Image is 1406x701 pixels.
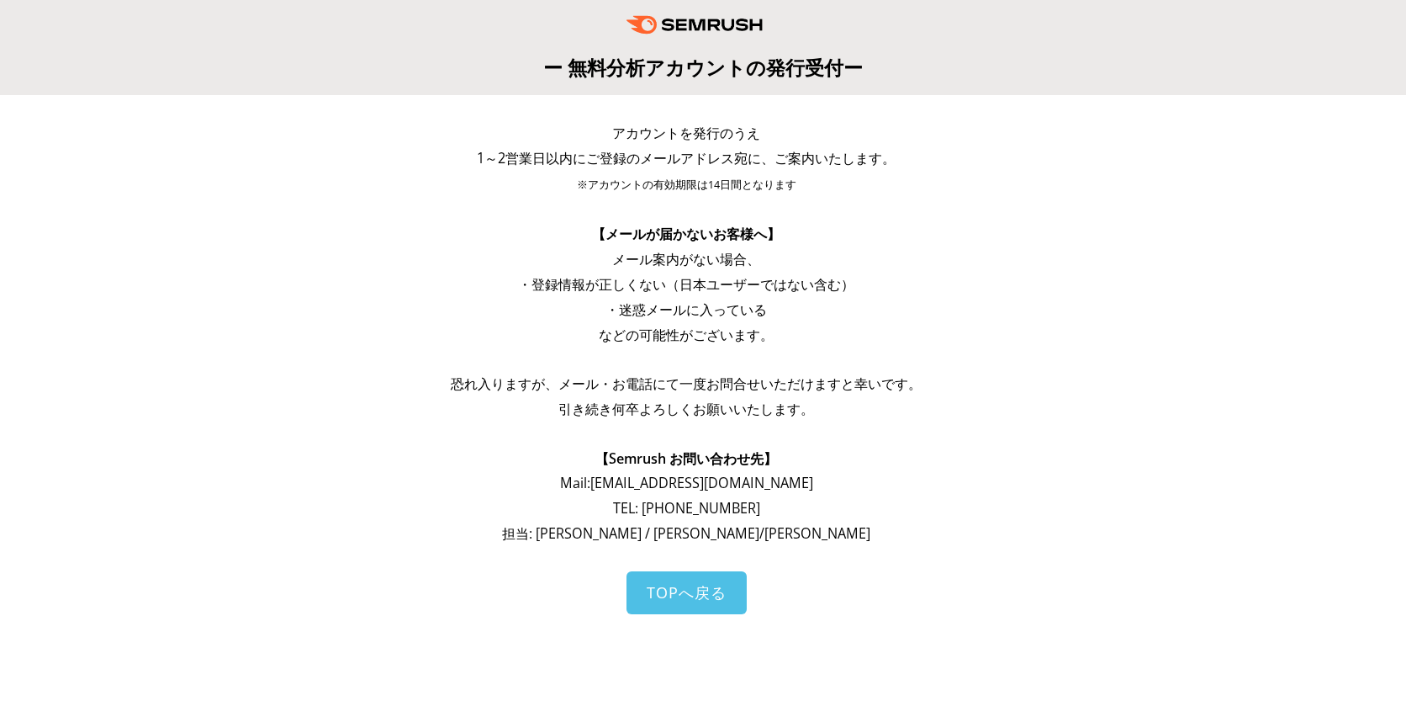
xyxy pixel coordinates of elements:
span: TEL: [PHONE_NUMBER] [613,499,760,518]
span: TOPへ戻る [647,582,727,603]
span: 【Semrush お問い合わせ先】 [595,449,777,468]
span: アカウントを発行のうえ [612,124,760,142]
span: ー 無料分析アカウントの発行受付ー [543,54,863,81]
span: 担当: [PERSON_NAME] / [PERSON_NAME]/[PERSON_NAME] [502,524,870,543]
span: ・迷惑メールに入っている [605,300,767,319]
span: 1～2営業日以内にご登録のメールアドレス宛に、ご案内いたします。 [477,149,896,167]
span: メール案内がない場合、 [612,250,760,268]
span: Mail: [EMAIL_ADDRESS][DOMAIN_NAME] [560,474,813,492]
span: 恐れ入りますが、メール・お電話にて一度お問合せいただけますと幸いです。 [451,374,922,393]
span: 【メールが届かないお客様へ】 [592,225,780,243]
span: ・登録情報が正しくない（日本ユーザーではない含む） [518,275,854,294]
a: TOPへ戻る [626,571,747,614]
span: ※アカウントの有効期限は14日間となります [577,178,796,192]
span: 引き続き何卒よろしくお願いいたします。 [558,400,814,418]
span: などの可能性がございます。 [599,326,774,344]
